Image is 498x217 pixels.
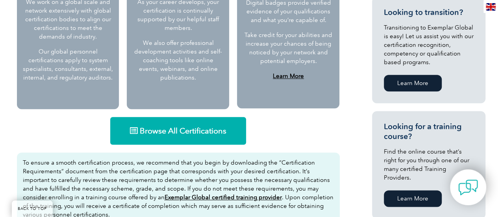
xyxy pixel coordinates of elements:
[486,3,496,11] img: en
[384,7,474,17] h3: Looking to transition?
[273,72,304,80] a: Learn More
[23,47,113,82] p: Our global personnel certifications apply to system specialists, consultants, external, internal,...
[384,122,474,141] h3: Looking for a training course?
[384,75,442,91] a: Learn More
[458,178,478,197] img: contact-chat.png
[244,31,333,65] p: Take credit for your abilities and increase your chances of being noticed by your network and pot...
[384,23,474,67] p: Transitioning to Exemplar Global is easy! Let us assist you with our certification recognition, c...
[140,127,226,135] span: Browse All Certifications
[384,147,474,182] p: Find the online course that’s right for you through one of our many certified Training Providers.
[110,117,246,145] a: Browse All Certifications
[165,194,282,201] a: Exemplar Global certified training provider
[133,39,223,82] p: We also offer professional development activities and self-coaching tools like online events, web...
[12,200,53,217] a: BACK TO TOP
[384,190,442,207] a: Learn More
